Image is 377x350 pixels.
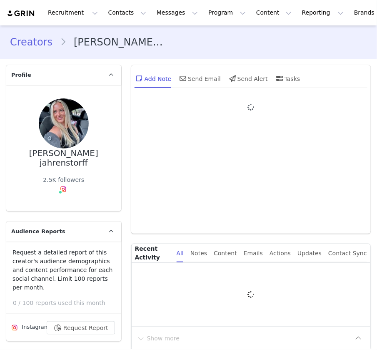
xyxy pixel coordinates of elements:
[43,176,84,184] div: 2.5K followers
[47,321,115,335] button: Request Report
[135,244,170,262] p: Recent Activity
[270,244,291,263] div: Actions
[135,68,172,88] div: Add Note
[11,227,65,236] span: Audience Reports
[11,71,31,79] span: Profile
[251,3,297,22] button: Content
[12,248,115,292] p: Request a detailed report of this creator's audience demographics and content performance for eac...
[20,149,108,167] div: [PERSON_NAME] jahrenstorff
[244,244,263,263] div: Emails
[152,3,203,22] button: Messages
[11,325,18,331] img: instagram.svg
[227,68,268,88] div: Send Alert
[178,68,221,88] div: Send Email
[297,3,349,22] button: Reporting
[13,299,121,307] p: 0 / 100 reports used this month
[203,3,251,22] button: Program
[137,332,180,345] button: Show more
[214,244,237,263] div: Content
[43,3,103,22] button: Recruitment
[275,68,300,88] div: Tasks
[60,186,67,193] img: instagram.svg
[328,244,367,263] div: Contact Sync
[177,244,184,263] div: All
[297,244,322,263] div: Updates
[39,98,89,149] img: 112d5a1f-3638-4edc-8bb5-167cd17b143c.jpg
[10,323,49,333] div: Instagram
[7,10,36,18] img: grin logo
[190,244,207,263] div: Notes
[103,3,151,22] button: Contacts
[10,35,60,50] a: Creators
